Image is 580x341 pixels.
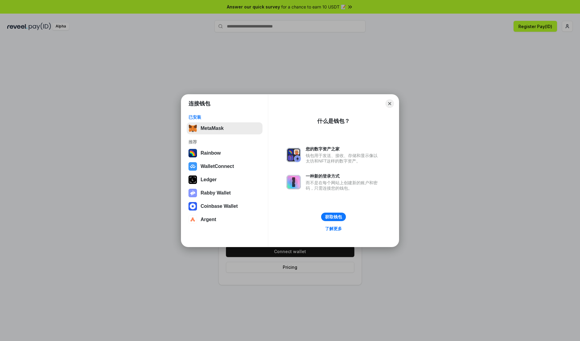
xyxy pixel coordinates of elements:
[321,225,346,233] a: 了解更多
[385,99,394,108] button: Close
[187,187,263,199] button: Rabby Wallet
[321,213,346,221] button: 获取钱包
[306,153,381,164] div: 钱包用于发送、接收、存储和显示像以太坊和NFT这样的数字资产。
[306,146,381,152] div: 您的数字资产之家
[188,189,197,197] img: svg+xml,%3Csvg%20xmlns%3D%22http%3A%2F%2Fwww.w3.org%2F2000%2Fsvg%22%20fill%3D%22none%22%20viewBox...
[188,175,197,184] img: svg+xml,%3Csvg%20xmlns%3D%22http%3A%2F%2Fwww.w3.org%2F2000%2Fsvg%22%20width%3D%2228%22%20height%3...
[325,214,342,220] div: 获取钱包
[201,126,224,131] div: MetaMask
[188,100,210,107] h1: 连接钱包
[201,217,216,222] div: Argent
[201,150,221,156] div: Rainbow
[201,190,231,196] div: Rabby Wallet
[317,117,350,125] div: 什么是钱包？
[187,160,263,172] button: WalletConnect
[187,174,263,186] button: Ledger
[286,148,301,162] img: svg+xml,%3Csvg%20xmlns%3D%22http%3A%2F%2Fwww.w3.org%2F2000%2Fsvg%22%20fill%3D%22none%22%20viewBox...
[187,200,263,212] button: Coinbase Wallet
[188,114,261,120] div: 已安装
[286,175,301,189] img: svg+xml,%3Csvg%20xmlns%3D%22http%3A%2F%2Fwww.w3.org%2F2000%2Fsvg%22%20fill%3D%22none%22%20viewBox...
[201,177,217,182] div: Ledger
[188,124,197,133] img: svg+xml,%3Csvg%20fill%3D%22none%22%20height%3D%2233%22%20viewBox%3D%220%200%2035%2033%22%20width%...
[187,147,263,159] button: Rainbow
[188,149,197,157] img: svg+xml,%3Csvg%20width%3D%22120%22%20height%3D%22120%22%20viewBox%3D%220%200%20120%20120%22%20fil...
[188,139,261,145] div: 推荐
[306,173,381,179] div: 一种新的登录方式
[201,164,234,169] div: WalletConnect
[325,226,342,231] div: 了解更多
[188,202,197,211] img: svg+xml,%3Csvg%20width%3D%2228%22%20height%3D%2228%22%20viewBox%3D%220%200%2028%2028%22%20fill%3D...
[187,214,263,226] button: Argent
[306,180,381,191] div: 而不是在每个网站上创建新的账户和密码，只需连接您的钱包。
[188,215,197,224] img: svg+xml,%3Csvg%20width%3D%2228%22%20height%3D%2228%22%20viewBox%3D%220%200%2028%2028%22%20fill%3D...
[188,162,197,171] img: svg+xml,%3Csvg%20width%3D%2228%22%20height%3D%2228%22%20viewBox%3D%220%200%2028%2028%22%20fill%3D...
[187,122,263,134] button: MetaMask
[201,204,238,209] div: Coinbase Wallet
